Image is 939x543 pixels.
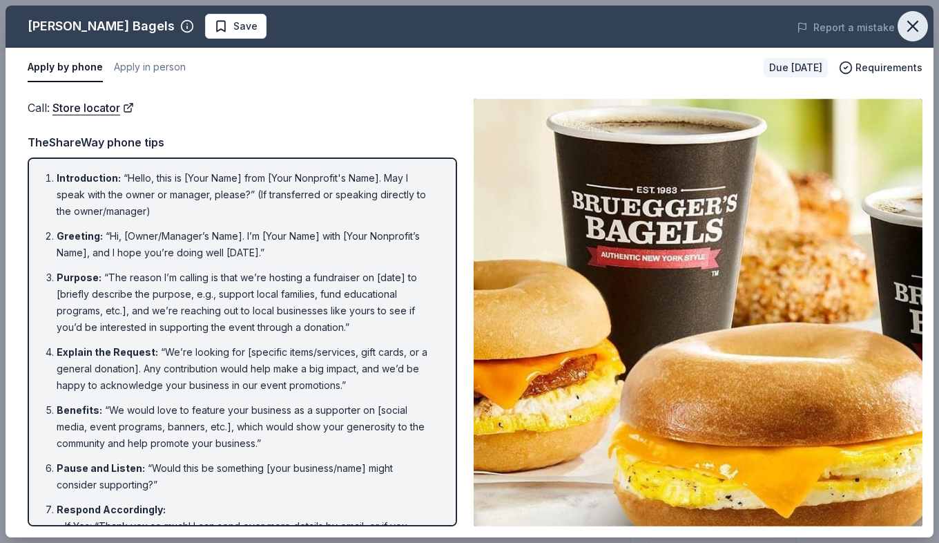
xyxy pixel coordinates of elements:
[57,346,158,358] span: Explain the Request :
[57,170,436,220] li: “Hello, this is [Your Name] from [Your Nonprofit's Name]. May I speak with the owner or manager, ...
[797,19,895,36] button: Report a mistake
[474,99,922,526] img: Image for Bruegger's Bagels
[28,133,457,151] div: TheShareWay phone tips
[205,14,267,39] button: Save
[57,172,121,184] span: Introduction :
[233,18,258,35] span: Save
[57,269,436,336] li: “The reason I’m calling is that we’re hosting a fundraiser on [date] to [briefly describe the pur...
[28,53,103,82] button: Apply by phone
[28,15,175,37] div: [PERSON_NAME] Bagels
[57,344,436,394] li: “We’re looking for [specific items/services, gift cards, or a general donation]. Any contribution...
[57,460,436,493] li: “Would this be something [your business/name] might consider supporting?”
[114,53,186,82] button: Apply in person
[839,59,922,76] button: Requirements
[764,58,828,77] div: Due [DATE]
[57,462,145,474] span: Pause and Listen :
[855,59,922,76] span: Requirements
[57,404,102,416] span: Benefits :
[57,402,436,452] li: “We would love to feature your business as a supporter on [social media, event programs, banners,...
[57,228,436,261] li: “Hi, [Owner/Manager’s Name]. I’m [Your Name] with [Your Nonprofit’s Name], and I hope you’re doin...
[57,504,166,515] span: Respond Accordingly :
[57,271,101,283] span: Purpose :
[52,99,134,117] a: Store locator
[28,99,457,117] div: Call :
[57,230,103,242] span: Greeting :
